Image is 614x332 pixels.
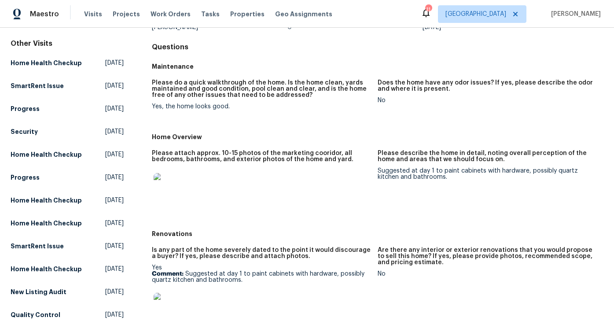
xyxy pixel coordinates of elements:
h5: Is any part of the home severely dated to the point it would discourage a buyer? If yes, please d... [152,247,371,259]
a: Security[DATE] [11,124,124,140]
span: [DATE] [105,219,124,228]
span: [PERSON_NAME] [548,10,601,18]
h5: Maintenance [152,62,603,71]
span: [DATE] [105,310,124,319]
span: Visits [84,10,102,18]
span: [DATE] [105,150,124,159]
a: Progress[DATE] [11,101,124,117]
span: Tasks [201,11,220,17]
a: Home Health Checkup[DATE] [11,261,124,277]
a: New Listing Audit[DATE] [11,284,124,300]
h5: SmartRent Issue [11,242,64,251]
h5: Please describe the home in detail, noting overall perception of the home and areas that we shoul... [378,150,596,162]
h4: Questions [152,43,603,52]
span: Work Orders [151,10,191,18]
span: [DATE] [105,196,124,205]
div: No [378,97,596,103]
div: Suggested at day 1 to paint cabinets with hardware, possibly quartz kitchen and bathrooms. [378,168,596,180]
a: Quality Control[DATE] [11,307,124,323]
span: [GEOGRAPHIC_DATA] [445,10,506,18]
h5: Security [11,127,38,136]
div: 11 [425,5,431,14]
a: SmartRent Issue[DATE] [11,238,124,254]
h5: Home Health Checkup [11,59,82,67]
div: No [378,271,596,277]
h5: Please attach approx. 10-15 photos of the marketing cooridor, all bedrooms, bathrooms, and exteri... [152,150,371,162]
h5: Home Health Checkup [11,150,82,159]
a: Progress[DATE] [11,170,124,185]
a: SmartRent Issue[DATE] [11,78,124,94]
h5: Are there any interior or exterior renovations that you would propose to sell this home? If yes, ... [378,247,596,266]
span: Projects [113,10,140,18]
h5: Progress [11,104,40,113]
span: Geo Assignments [275,10,332,18]
b: Comment: [152,271,184,277]
span: [DATE] [105,173,124,182]
span: [DATE] [105,288,124,296]
a: Home Health Checkup[DATE] [11,147,124,162]
h5: Progress [11,173,40,182]
p: Suggested at day 1 to paint cabinets with hardware, possibly quartz kitchen and bathrooms. [152,271,371,283]
h5: Home Health Checkup [11,196,82,205]
h5: New Listing Audit [11,288,66,296]
h5: Does the home have any odor issues? If yes, please describe the odor and where it is present. [378,80,596,92]
span: [DATE] [105,59,124,67]
a: Home Health Checkup[DATE] [11,215,124,231]
div: Other Visits [11,39,124,48]
h5: Home Overview [152,133,603,141]
div: Yes [152,265,371,326]
span: [DATE] [105,242,124,251]
span: Maestro [30,10,59,18]
h5: Quality Control [11,310,60,319]
span: [DATE] [105,81,124,90]
span: [DATE] [105,104,124,113]
h5: SmartRent Issue [11,81,64,90]
a: Home Health Checkup[DATE] [11,192,124,208]
h5: Please do a quick walkthrough of the home. Is the home clean, yards maintained and good condition... [152,80,371,98]
div: Yes, the home looks good. [152,103,371,110]
h5: Home Health Checkup [11,265,82,273]
span: [DATE] [105,265,124,273]
a: Home Health Checkup[DATE] [11,55,124,71]
span: Properties [230,10,265,18]
h5: Renovations [152,229,603,238]
h5: Home Health Checkup [11,219,82,228]
span: [DATE] [105,127,124,136]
